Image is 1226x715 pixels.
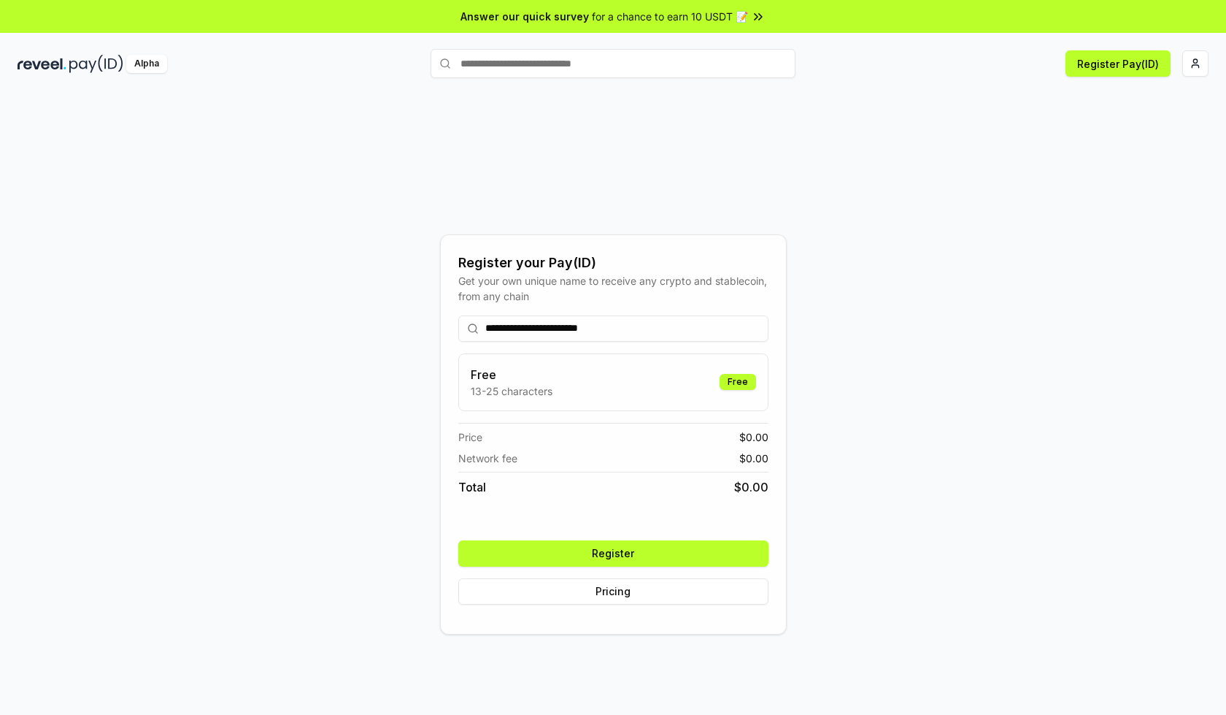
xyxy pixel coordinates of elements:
div: Register your Pay(ID) [458,253,768,273]
img: pay_id [69,55,123,73]
h3: Free [471,366,552,383]
img: reveel_dark [18,55,66,73]
button: Pricing [458,578,768,605]
span: $ 0.00 [734,478,768,496]
div: Get your own unique name to receive any crypto and stablecoin, from any chain [458,273,768,304]
div: Alpha [126,55,167,73]
p: 13-25 characters [471,383,552,399]
span: Answer our quick survey [460,9,589,24]
div: Free [720,374,756,390]
span: $ 0.00 [739,429,768,445]
button: Register Pay(ID) [1065,50,1171,77]
span: Network fee [458,451,517,466]
button: Register [458,540,768,567]
span: Total [458,478,486,496]
span: Price [458,429,482,445]
span: $ 0.00 [739,451,768,466]
span: for a chance to earn 10 USDT 📝 [592,9,748,24]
